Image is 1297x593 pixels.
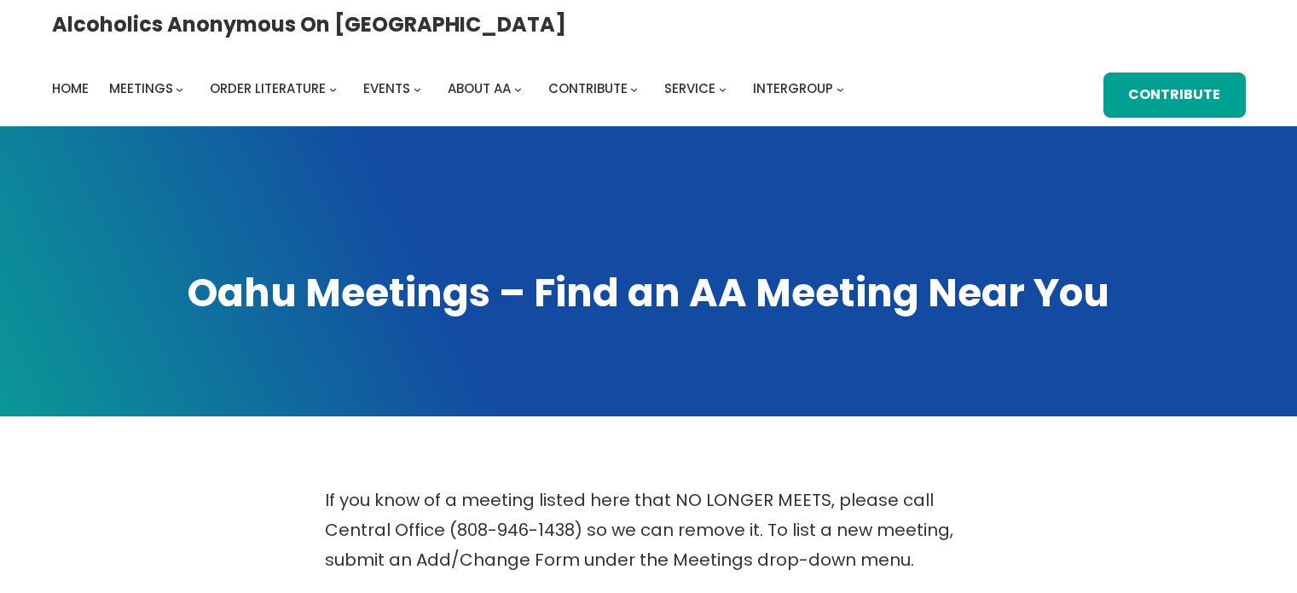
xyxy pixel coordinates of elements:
[109,77,173,101] a: Meetings
[329,85,337,93] button: Order Literature submenu
[837,85,844,93] button: Intergroup submenu
[52,79,89,97] span: Home
[630,85,638,93] button: Contribute submenu
[548,77,628,101] a: Contribute
[52,266,1246,319] h1: Oahu Meetings – Find an AA Meeting Near You
[664,79,715,97] span: Service
[753,77,833,101] a: Intergroup
[363,77,410,101] a: Events
[414,85,421,93] button: Events submenu
[176,85,183,93] button: Meetings submenu
[448,77,511,101] a: About AA
[548,79,628,97] span: Contribute
[210,79,326,97] span: Order Literature
[448,79,511,97] span: About AA
[664,77,715,101] a: Service
[363,79,410,97] span: Events
[52,77,850,101] nav: Intergroup
[514,85,522,93] button: About AA submenu
[719,85,727,93] button: Service submenu
[109,79,173,97] span: Meetings
[1103,73,1245,118] a: Contribute
[753,79,833,97] span: Intergroup
[52,77,89,101] a: Home
[52,6,566,43] a: Alcoholics Anonymous on [GEOGRAPHIC_DATA]
[325,485,973,575] p: If you know of a meeting listed here that NO LONGER MEETS, please call Central Office (808-946-14...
